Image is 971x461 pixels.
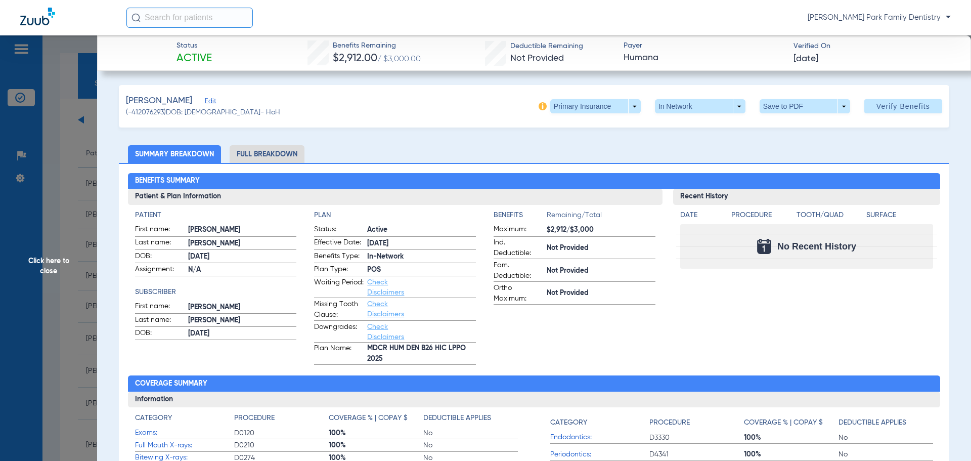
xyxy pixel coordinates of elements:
[649,417,690,428] h4: Procedure
[547,210,655,224] span: Remaining/Total
[128,392,941,408] h3: Information
[135,315,185,327] span: Last name:
[314,251,364,263] span: Benefits Type:
[314,299,364,320] span: Missing Tooth Clause:
[744,449,838,459] span: 100%
[494,210,547,224] app-breakdown-title: Benefits
[126,95,192,107] span: [PERSON_NAME]
[329,440,423,450] span: 100%
[135,440,234,451] span: Full Mouth X-rays:
[494,283,543,304] span: Ortho Maximum:
[135,428,234,438] span: Exams:
[649,449,744,459] span: D4341
[680,210,723,221] h4: Date
[135,413,234,427] app-breakdown-title: Category
[550,417,587,428] h4: Category
[550,413,649,432] app-breakdown-title: Category
[234,413,329,427] app-breakdown-title: Procedure
[744,417,823,428] h4: Coverage % | Copay $
[757,239,771,254] img: Calendar
[176,40,212,51] span: Status
[135,287,297,298] app-breakdown-title: Subscriber
[188,315,297,326] span: [PERSON_NAME]
[547,225,655,235] span: $2,912/$3,000
[188,265,297,275] span: N/A
[744,413,838,432] app-breakdown-title: Coverage % | Copay $
[314,237,364,249] span: Effective Date:
[649,413,744,432] app-breakdown-title: Procedure
[188,225,297,235] span: [PERSON_NAME]
[550,99,641,113] button: Primary Insurance
[777,241,856,252] span: No Recent History
[205,98,214,107] span: Edit
[797,210,863,224] app-breakdown-title: Tooth/Quad
[808,13,951,23] span: [PERSON_NAME] Park Family Dentistry
[333,53,377,64] span: $2,912.00
[423,413,491,424] h4: Deductible Applies
[128,189,663,205] h3: Patient & Plan Information
[188,238,297,249] span: [PERSON_NAME]
[793,53,818,65] span: [DATE]
[673,189,941,205] h3: Recent History
[135,224,185,236] span: First name:
[135,210,297,221] h4: Patient
[135,413,172,424] h4: Category
[126,8,253,28] input: Search for patients
[838,433,933,443] span: No
[367,238,476,249] span: [DATE]
[494,210,547,221] h4: Benefits
[135,301,185,313] span: First name:
[188,252,297,262] span: [DATE]
[494,260,543,281] span: Fam. Deductible:
[367,323,404,341] a: Check Disclaimers
[494,237,543,259] span: Ind. Deductible:
[797,210,863,221] h4: Tooth/Quad
[547,243,655,254] span: Not Provided
[126,107,280,118] span: (-412076293) DOB: [DEMOGRAPHIC_DATA] - HoH
[744,433,838,443] span: 100%
[838,413,933,432] app-breakdown-title: Deductible Applies
[423,440,518,450] span: No
[866,210,933,224] app-breakdown-title: Surface
[624,52,785,64] span: Humana
[550,449,649,460] span: Periodontics:
[176,52,212,66] span: Active
[314,210,476,221] h4: Plan
[135,251,185,263] span: DOB:
[367,301,404,318] a: Check Disclaimers
[510,41,583,52] span: Deductible Remaining
[649,433,744,443] span: D3330
[367,279,404,296] a: Check Disclaimers
[128,375,941,392] h2: Coverage Summary
[314,322,364,342] span: Downgrades:
[234,440,329,450] span: D0210
[329,413,408,424] h4: Coverage % | Copay $
[329,428,423,438] span: 100%
[494,224,543,236] span: Maximum:
[760,99,850,113] button: Save to PDF
[731,210,793,224] app-breakdown-title: Procedure
[135,328,185,340] span: DOB:
[135,237,185,249] span: Last name:
[128,173,941,189] h2: Benefits Summary
[314,343,364,364] span: Plan Name:
[329,413,423,427] app-breakdown-title: Coverage % | Copay $
[864,99,942,113] button: Verify Benefits
[876,102,930,110] span: Verify Benefits
[680,210,723,224] app-breakdown-title: Date
[20,8,55,25] img: Zuub Logo
[547,288,655,299] span: Not Provided
[838,449,933,459] span: No
[793,41,955,52] span: Verified On
[234,413,275,424] h4: Procedure
[188,328,297,339] span: [DATE]
[866,210,933,221] h4: Surface
[550,432,649,443] span: Endodontics:
[314,264,364,276] span: Plan Type:
[314,277,364,298] span: Waiting Period:
[838,417,906,428] h4: Deductible Applies
[423,428,518,438] span: No
[367,252,476,262] span: In-Network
